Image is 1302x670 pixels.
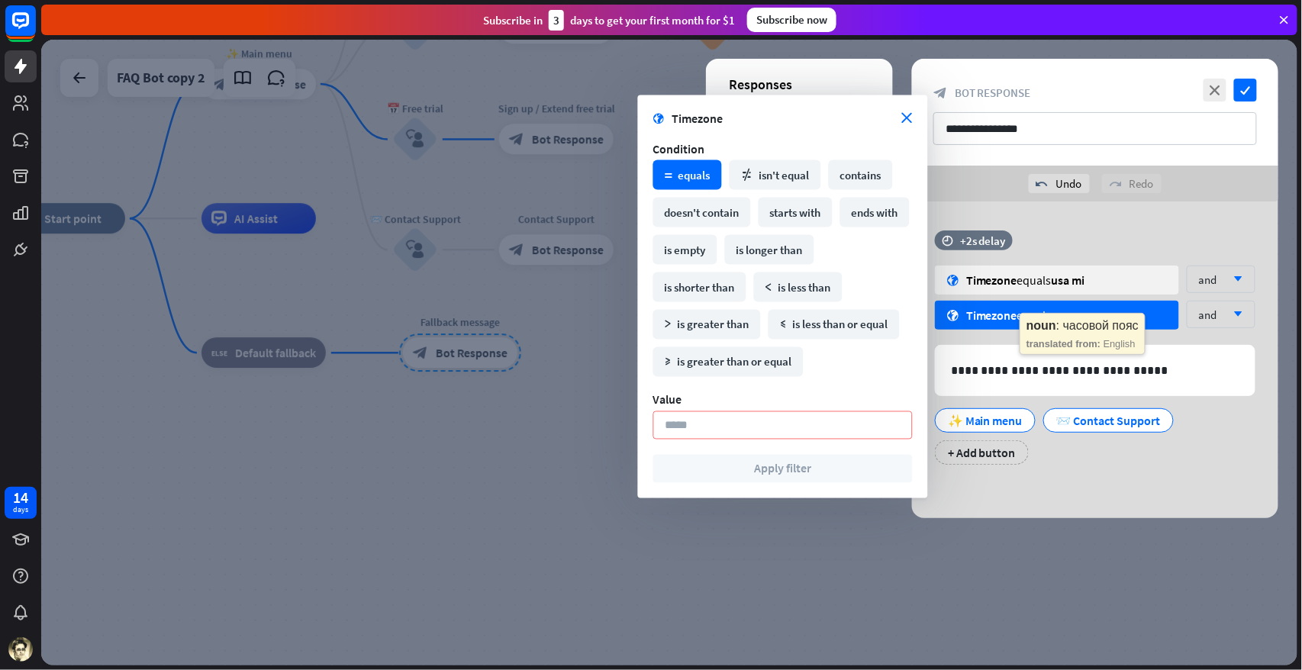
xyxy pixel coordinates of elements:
[653,235,717,265] div: is empty
[829,160,893,190] div: contains
[653,198,751,227] div: doesn't contain
[13,491,28,504] div: 14
[1036,178,1049,190] i: undo
[653,347,804,377] div: is greater than or equal
[759,198,833,227] div: starts with
[902,113,913,124] i: close
[653,141,913,156] div: Condition
[769,310,900,340] div: is less than or equal
[933,86,947,100] i: block_bot_response
[12,6,58,52] button: Open LiveChat chat widget
[730,160,821,190] div: isn't equal
[653,455,913,483] button: Apply filter
[665,171,673,179] i: math_equal
[1199,272,1217,287] span: and
[754,272,843,302] div: is less than
[935,440,1029,465] div: + Add button
[1102,174,1162,193] div: Redo
[955,85,1031,100] span: Bot Response
[1052,272,1085,288] span: usa mi
[1110,178,1122,190] i: redo
[1056,409,1161,432] div: 📨 Contact Support
[960,234,1006,248] div: +2s delay
[665,321,672,328] i: math_greater
[966,308,1017,323] span: Timezone
[942,235,953,246] i: time
[840,198,910,227] div: ends with
[948,409,1023,432] div: ✨ Main menu
[966,272,1085,288] div: equals
[483,10,735,31] div: Subscribe in days to get your first month for $1
[747,8,836,32] div: Subscribe now
[966,272,1017,288] span: Timezone
[653,160,722,190] div: equals
[549,10,564,31] div: 3
[665,358,672,366] i: math_greater_or_equal
[653,113,665,124] i: globe
[653,310,761,340] div: is greater than
[1226,310,1243,319] i: arrow_down
[1204,79,1226,101] i: close
[1029,174,1090,193] div: Undo
[741,169,754,182] i: math_not_equal
[765,283,773,291] i: math_less
[780,321,788,328] i: math_less_or_equal
[653,392,913,407] div: Value
[947,275,959,286] i: globe
[1226,275,1243,284] i: arrow_down
[672,111,902,126] span: Timezone
[947,310,959,321] i: globe
[1234,79,1257,101] i: check
[966,308,1052,323] div: equals
[13,504,28,515] div: days
[5,487,37,519] a: 14 days
[1199,308,1217,322] span: and
[725,235,814,265] div: is longer than
[653,272,746,302] div: is shorter than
